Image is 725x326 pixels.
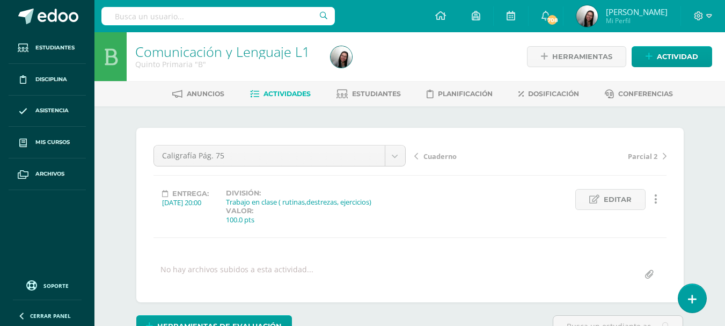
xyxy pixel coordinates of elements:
[527,46,626,67] a: Herramientas
[528,90,579,98] span: Dosificación
[226,207,254,215] label: Valor:
[35,138,70,147] span: Mis cursos
[162,198,209,207] div: [DATE] 20:00
[438,90,493,98] span: Planificación
[518,85,579,103] a: Dosificación
[9,96,86,127] a: Asistencia
[226,215,254,224] div: 100.0 pts
[35,75,67,84] span: Disciplina
[160,264,313,285] div: No hay archivos subidos a esta actividad...
[423,151,457,161] span: Cuaderno
[336,85,401,103] a: Estudiantes
[226,189,371,197] label: División:
[552,47,612,67] span: Herramientas
[263,90,311,98] span: Actividades
[427,85,493,103] a: Planificación
[618,90,673,98] span: Conferencias
[414,150,540,161] a: Cuaderno
[576,5,598,27] img: 8073fe585c15f6b0749b9fa335169b36.png
[172,190,209,198] span: Entrega:
[657,47,698,67] span: Actividad
[30,312,71,320] span: Cerrar panel
[187,90,224,98] span: Anuncios
[226,197,371,207] div: Trabajo en clase ( rutinas,destrezas, ejercicios)
[9,64,86,96] a: Disciplina
[172,85,224,103] a: Anuncios
[43,282,69,289] span: Soporte
[331,46,352,68] img: 8073fe585c15f6b0749b9fa335169b36.png
[35,170,64,178] span: Archivos
[35,106,69,115] span: Asistencia
[250,85,311,103] a: Actividades
[604,190,632,209] span: Editar
[135,59,318,69] div: Quinto Primaria 'B'
[135,44,318,59] h1: Comunicación y Lenguaje L1
[628,151,657,161] span: Parcial 2
[9,32,86,64] a: Estudiantes
[13,278,82,292] a: Soporte
[606,6,668,17] span: [PERSON_NAME]
[605,85,673,103] a: Conferencias
[9,158,86,190] a: Archivos
[9,127,86,158] a: Mis cursos
[35,44,75,52] span: Estudiantes
[540,150,667,161] a: Parcial 2
[352,90,401,98] span: Estudiantes
[546,14,558,26] span: 708
[101,7,335,25] input: Busca un usuario...
[632,46,712,67] a: Actividad
[135,42,310,61] a: Comunicación y Lenguaje L1
[154,146,405,166] a: Caligrafía Pág. 75
[162,146,377,166] span: Caligrafía Pág. 75
[606,16,668,25] span: Mi Perfil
